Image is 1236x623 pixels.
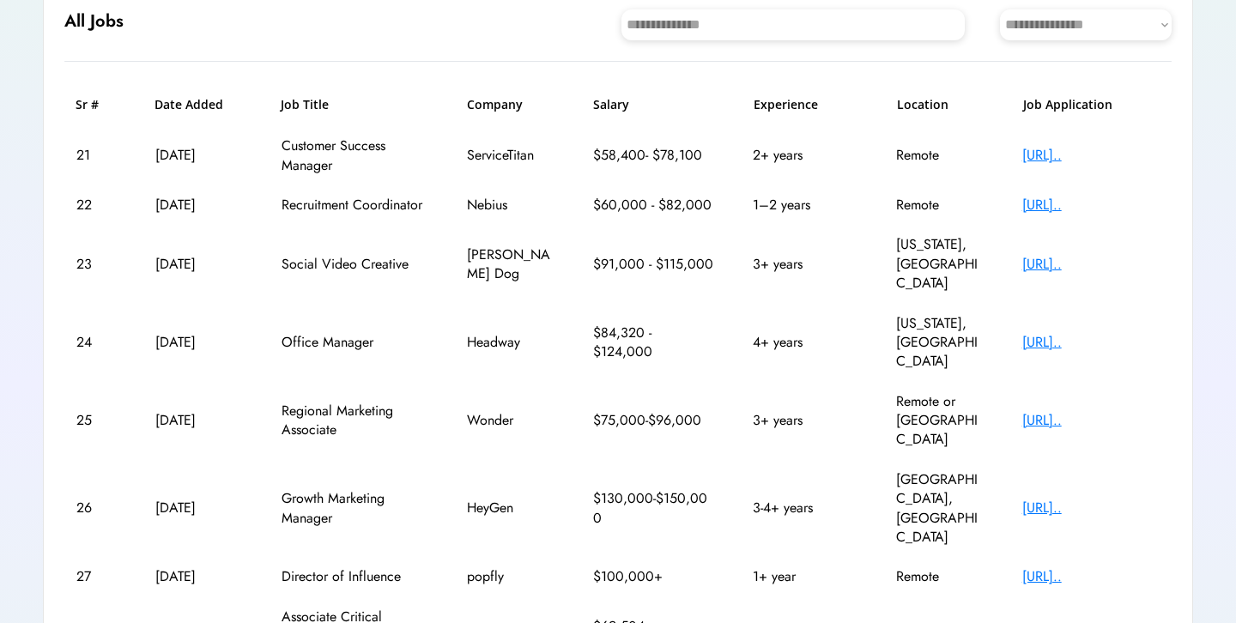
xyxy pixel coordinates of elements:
[753,499,856,517] div: 3-4+ years
[155,255,241,274] div: [DATE]
[467,499,553,517] div: HeyGen
[753,333,856,352] div: 4+ years
[155,333,241,352] div: [DATE]
[753,411,856,430] div: 3+ years
[64,9,124,33] h6: All Jobs
[76,499,115,517] div: 26
[896,146,982,165] div: Remote
[753,196,856,215] div: 1–2 years
[896,567,982,586] div: Remote
[76,255,115,274] div: 23
[76,567,115,586] div: 27
[467,196,553,215] div: Nebius
[467,96,553,113] h6: Company
[76,196,115,215] div: 22
[155,411,241,430] div: [DATE]
[467,411,553,430] div: Wonder
[896,196,982,215] div: Remote
[282,333,427,352] div: Office Manager
[1022,255,1160,274] div: [URL]..
[754,96,857,113] h6: Experience
[593,411,713,430] div: $75,000-$96,000
[76,146,115,165] div: 21
[897,96,983,113] h6: Location
[896,314,982,372] div: [US_STATE], [GEOGRAPHIC_DATA]
[1022,333,1160,352] div: [URL]..
[282,255,427,274] div: Social Video Creative
[282,136,427,175] div: Customer Success Manager
[593,196,713,215] div: $60,000 - $82,000
[896,235,982,293] div: [US_STATE], [GEOGRAPHIC_DATA]
[155,196,241,215] div: [DATE]
[753,567,856,586] div: 1+ year
[1022,567,1160,586] div: [URL]..
[593,489,713,528] div: $130,000-$150,000
[282,402,427,440] div: Regional Marketing Associate
[593,567,713,586] div: $100,000+
[282,196,427,215] div: Recruitment Coordinator
[282,489,427,528] div: Growth Marketing Manager
[593,324,713,362] div: $84,320 - $124,000
[593,146,713,165] div: $58,400- $78,100
[1022,146,1160,165] div: [URL]..
[753,255,856,274] div: 3+ years
[155,146,241,165] div: [DATE]
[1023,96,1160,113] h6: Job Application
[467,245,553,284] div: [PERSON_NAME] Dog
[896,392,982,450] div: Remote or [GEOGRAPHIC_DATA]
[281,96,329,113] h6: Job Title
[467,333,553,352] div: Headway
[1022,196,1160,215] div: [URL]..
[753,146,856,165] div: 2+ years
[1022,499,1160,517] div: [URL]..
[155,567,241,586] div: [DATE]
[593,96,713,113] h6: Salary
[896,470,982,547] div: [GEOGRAPHIC_DATA], [GEOGRAPHIC_DATA]
[76,411,115,430] div: 25
[1022,411,1160,430] div: [URL]..
[282,567,427,586] div: Director of Influence
[76,96,114,113] h6: Sr #
[593,255,713,274] div: $91,000 - $115,000
[154,96,240,113] h6: Date Added
[155,499,241,517] div: [DATE]
[76,333,115,352] div: 24
[467,146,553,165] div: ServiceTitan
[467,567,553,586] div: popfly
